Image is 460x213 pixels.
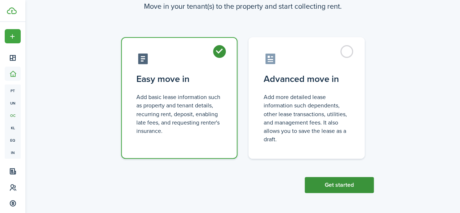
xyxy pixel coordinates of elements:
[264,93,349,143] control-radio-card-description: Add more detailed lease information such dependents, other lease transactions, utilities, and man...
[5,109,21,122] a: oc
[7,7,17,14] img: TenantCloud
[5,134,21,146] a: eq
[136,93,222,135] control-radio-card-description: Add basic lease information such as property and tenant details, recurring rent, deposit, enablin...
[112,1,374,12] wizard-step-header-description: Move in your tenant(s) to the property and start collecting rent.
[264,72,349,86] control-radio-card-title: Advanced move in
[5,29,21,43] button: Open menu
[5,84,21,97] a: pt
[305,177,374,193] button: Get started
[5,146,21,159] a: in
[136,72,222,86] control-radio-card-title: Easy move in
[5,122,21,134] a: kl
[5,97,21,109] a: un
